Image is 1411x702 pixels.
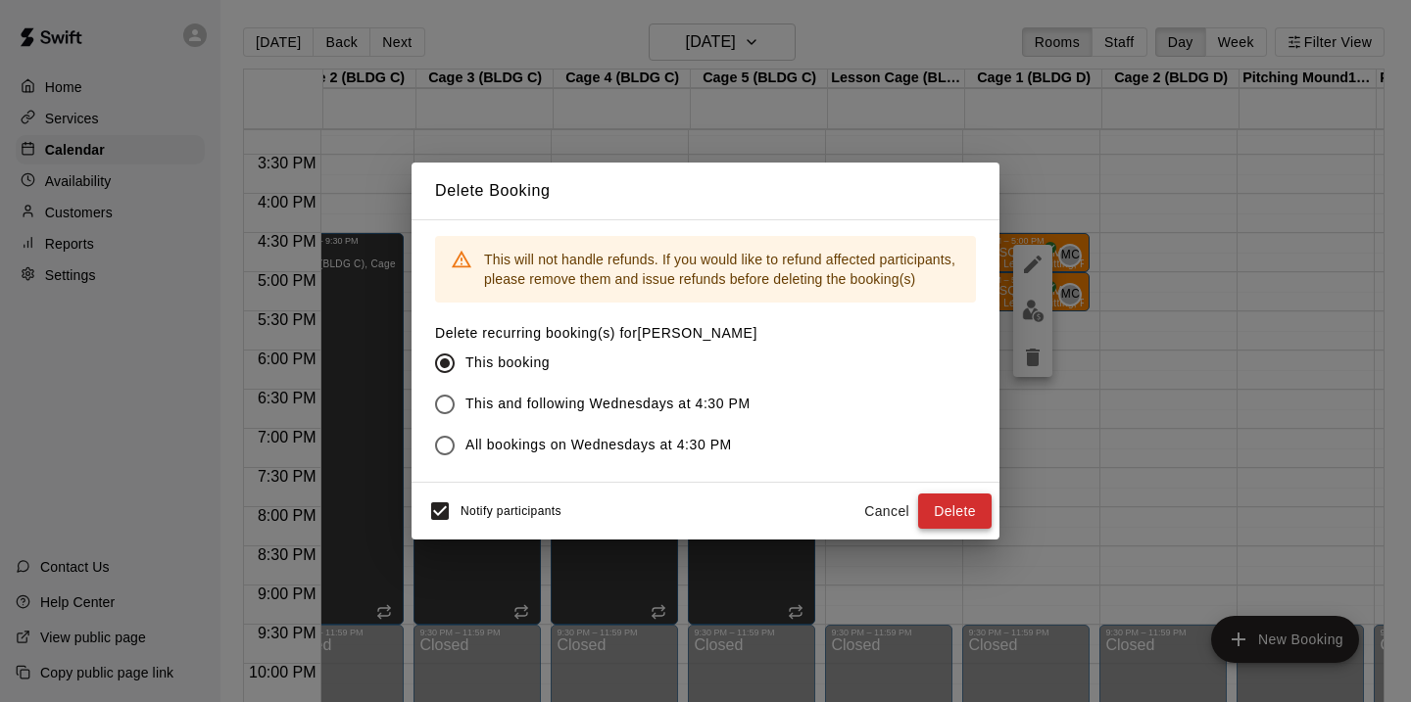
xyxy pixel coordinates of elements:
span: This and following Wednesdays at 4:30 PM [465,394,751,414]
div: This will not handle refunds. If you would like to refund affected participants, please remove th... [484,242,960,297]
h2: Delete Booking [412,163,999,219]
label: Delete recurring booking(s) for [PERSON_NAME] [435,323,766,343]
span: This booking [465,352,550,373]
span: All bookings on Wednesdays at 4:30 PM [465,435,732,455]
button: Delete [918,493,992,530]
button: Cancel [855,493,918,530]
span: Notify participants [461,504,561,518]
